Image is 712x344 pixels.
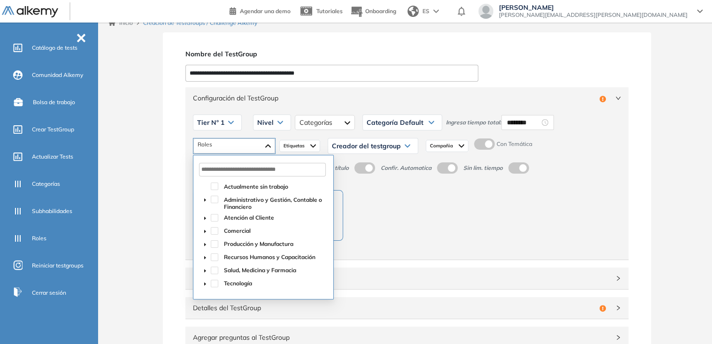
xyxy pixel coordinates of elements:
[430,142,455,150] span: Compañia
[257,119,274,126] span: Nivel
[224,214,274,221] span: Atención al Cliente
[222,278,327,289] span: Tecnología
[32,153,73,161] span: Actualizar Tests
[615,275,621,281] span: right
[203,242,207,247] span: caret-down
[197,119,224,126] span: Tier N° 1
[224,227,251,234] span: Comercial
[279,140,320,152] div: Etiquetas
[230,5,291,16] a: Agendar una demo
[33,98,75,107] span: Bolsa de trabajo
[426,140,468,152] div: Compañia
[283,142,306,150] span: Etiquetas
[143,19,257,27] span: Creación de TestGroups / Challenge Alkemy
[32,125,74,134] span: Crear TestGroup
[203,255,207,260] span: caret-down
[32,261,84,270] span: Reiniciar testgroups
[499,4,688,11] span: [PERSON_NAME]
[203,282,207,286] span: caret-down
[316,8,343,15] span: Tutoriales
[224,240,293,247] span: Producción y Manufactura
[350,1,396,22] button: Onboarding
[381,164,431,173] span: Confir. Automatica
[222,252,327,263] span: Recursos Humanos y Capacitación
[32,180,60,188] span: Categorías
[222,194,327,210] span: Administrativo y Gestión, Contable o Financiero
[32,289,66,297] span: Cerrar sesión
[32,44,77,52] span: Catálogo de tests
[497,140,532,149] span: Con Temática
[446,118,501,127] span: Ingresa tiempo total:
[422,7,429,15] span: ES
[109,19,133,27] a: Inicio
[185,297,628,319] div: Detalles del TestGroup
[32,71,83,79] span: Comunidad Alkemy
[459,142,464,150] img: Ícono de flecha
[203,198,207,202] span: caret-down
[222,212,327,223] span: Atención al Cliente
[222,238,327,250] span: Producción y Manufactura
[224,280,252,287] span: Tecnología
[193,93,596,103] span: Configuración del TestGroup
[32,207,72,215] span: Subhabilidades
[367,119,423,126] span: Categoría Default
[193,273,610,283] span: Consigna del TestGroup
[463,164,503,173] span: Sin lim. tiempo
[222,225,327,237] span: Comercial
[185,268,628,289] div: Consigna del TestGroup
[203,268,207,273] span: caret-down
[224,253,315,260] span: Recursos Humanos y Capacitación
[615,335,621,340] span: right
[193,303,596,313] span: Detalles del TestGroup
[224,183,288,190] span: Actualmente sin trabajo
[32,234,46,243] span: Roles
[240,8,291,15] span: Agendar una demo
[2,6,58,18] img: Logo
[615,95,621,101] span: right
[615,305,621,311] span: right
[332,142,401,150] span: Creador del testgroup
[433,9,439,13] img: arrow
[203,229,207,234] span: caret-down
[203,216,207,221] span: caret-down
[365,8,396,15] span: Onboarding
[222,265,327,276] span: Salud, Medicina y Farmacia
[193,332,610,343] span: Agregar preguntas al TestGroup
[222,181,327,192] span: Actualmente sin trabajo
[185,87,628,109] div: Configuración del TestGroup
[224,196,322,210] span: Administrativo y Gestión, Contable o Financiero
[224,267,296,274] span: Salud, Medicina y Farmacia
[407,6,419,17] img: world
[310,142,316,150] img: Ícono de flecha
[499,11,688,19] span: [PERSON_NAME][EMAIL_ADDRESS][PERSON_NAME][DOMAIN_NAME]
[314,164,349,173] span: Ocultar título
[185,49,257,59] span: Nombre del TestGroup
